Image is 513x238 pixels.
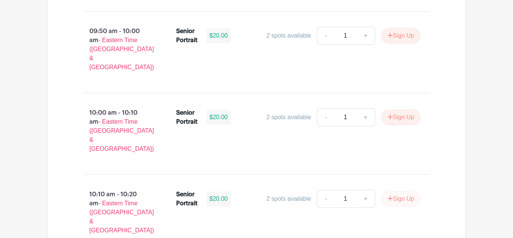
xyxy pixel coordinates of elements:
a: + [356,190,375,208]
div: $20.00 [207,28,231,43]
span: - Eastern Time ([GEOGRAPHIC_DATA] & [GEOGRAPHIC_DATA]) [89,118,154,152]
p: 09:50 am - 10:00 am [71,24,164,75]
span: - Eastern Time ([GEOGRAPHIC_DATA] & [GEOGRAPHIC_DATA]) [89,37,154,70]
a: - [317,190,334,208]
p: 10:00 am - 10:10 am [71,105,164,156]
a: - [317,27,334,45]
button: Sign Up [381,191,421,207]
p: 10:10 am - 10:20 am [71,187,164,238]
span: - Eastern Time ([GEOGRAPHIC_DATA] & [GEOGRAPHIC_DATA]) [89,200,154,233]
div: $20.00 [207,191,231,206]
a: + [356,27,375,45]
button: Sign Up [381,109,421,125]
div: $20.00 [207,110,231,125]
a: - [317,108,334,126]
button: Sign Up [381,28,421,44]
div: 2 spots available [266,31,311,40]
div: Senior Portrait [176,27,198,45]
div: Senior Portrait [176,190,198,208]
div: Senior Portrait [176,108,198,126]
div: 2 spots available [266,113,311,122]
a: + [356,108,375,126]
div: 2 spots available [266,194,311,203]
